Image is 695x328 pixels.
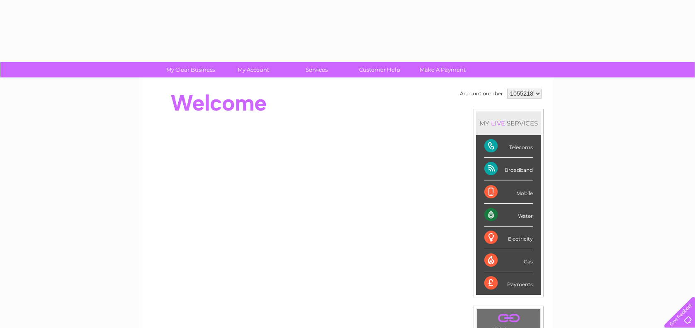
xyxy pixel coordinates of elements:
[484,135,533,158] div: Telecoms
[489,119,507,127] div: LIVE
[156,62,225,77] a: My Clear Business
[484,249,533,272] div: Gas
[484,181,533,204] div: Mobile
[219,62,288,77] a: My Account
[479,311,538,326] a: .
[476,111,541,135] div: MY SERVICES
[282,62,351,77] a: Services
[484,158,533,181] div: Broadband
[484,272,533,294] div: Payments
[345,62,414,77] a: Customer Help
[484,227,533,249] div: Electricity
[484,204,533,227] div: Water
[408,62,477,77] a: Make A Payment
[458,87,505,101] td: Account number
